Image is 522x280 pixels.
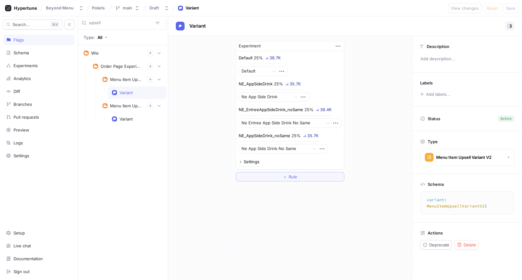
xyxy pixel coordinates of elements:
p: Description [427,44,449,49]
div: Settings [14,153,29,158]
p: Type [428,139,438,144]
div: Diff [14,89,20,94]
div: Documentation [14,256,43,261]
button: Add labels... [418,90,452,98]
div: Settings [244,160,259,164]
p: Type: [84,35,95,40]
p: Schema [428,182,444,187]
div: Variant [119,116,133,121]
div: Live chat [14,243,31,248]
p: NE_AppSideDrink [239,81,273,87]
span: Deprecate [429,243,449,247]
p: Labels [420,80,433,85]
div: Wlo [91,51,99,56]
div: Experiment [239,43,261,49]
button: Save [503,3,518,13]
p: Status [428,114,440,123]
textarea: variant: MenuItemUpsellVariantV2! [423,194,511,212]
div: Schema [14,50,29,55]
div: Menu Item Upsell [110,103,142,108]
button: View changes [448,3,481,13]
button: Reset [484,3,501,13]
div: 35.7K [290,82,301,86]
div: 25% [274,82,283,86]
div: Pull requests [14,115,39,120]
button: ＋Rule [236,172,344,181]
div: All [97,35,102,40]
div: Branches [14,102,32,107]
div: Add labels... [426,92,450,96]
p: NE_EntreeAppSideDrink_noSame [239,107,303,113]
span: Rule [289,175,297,179]
button: Search...K [3,19,63,30]
div: Logs [14,140,23,145]
button: Type: All [81,32,109,43]
div: Draft [149,5,159,11]
div: Flags [14,37,24,42]
p: Actions [428,230,443,235]
div: Beyond Menu [46,5,74,11]
div: Menu Item Upsell Variant V2 [436,155,491,160]
input: Search... [89,20,153,26]
div: Variant [186,5,199,11]
div: 36.4K [320,108,332,112]
div: 25% [304,108,314,112]
div: 35.7K [307,134,319,138]
div: Active [500,116,512,121]
a: Documentation [3,253,75,264]
button: Deprecate [420,240,452,250]
div: Variant [119,90,133,95]
span: Save [506,6,515,10]
div: 25% [254,56,263,60]
div: K [50,21,60,28]
button: Beyond Menu [43,3,86,13]
div: Experiments [14,63,38,68]
button: Delete [454,240,479,250]
span: Variant [189,24,206,29]
p: Default [239,55,253,61]
span: Search... [13,23,30,26]
span: View changes [451,6,479,10]
span: Polaris [92,6,105,10]
p: Add description... [418,54,517,64]
div: 36.7K [269,56,281,60]
div: Preview [14,127,29,132]
button: Draft [147,3,172,13]
div: 25% [292,134,301,138]
div: Analytics [14,76,31,81]
button: Menu Item Upsell Variant V2 [420,149,514,166]
span: Delete [464,243,476,247]
div: Menu Item Upsell V2 [110,77,142,82]
div: Sign out [14,269,30,274]
div: Order Page Experiments [101,64,142,69]
button: main [113,3,142,13]
span: ＋ [283,175,287,179]
div: Setup [14,230,25,235]
p: NE_AppSideDrink_noSame [239,133,290,139]
span: Reset [487,6,498,10]
div: main [123,5,132,11]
